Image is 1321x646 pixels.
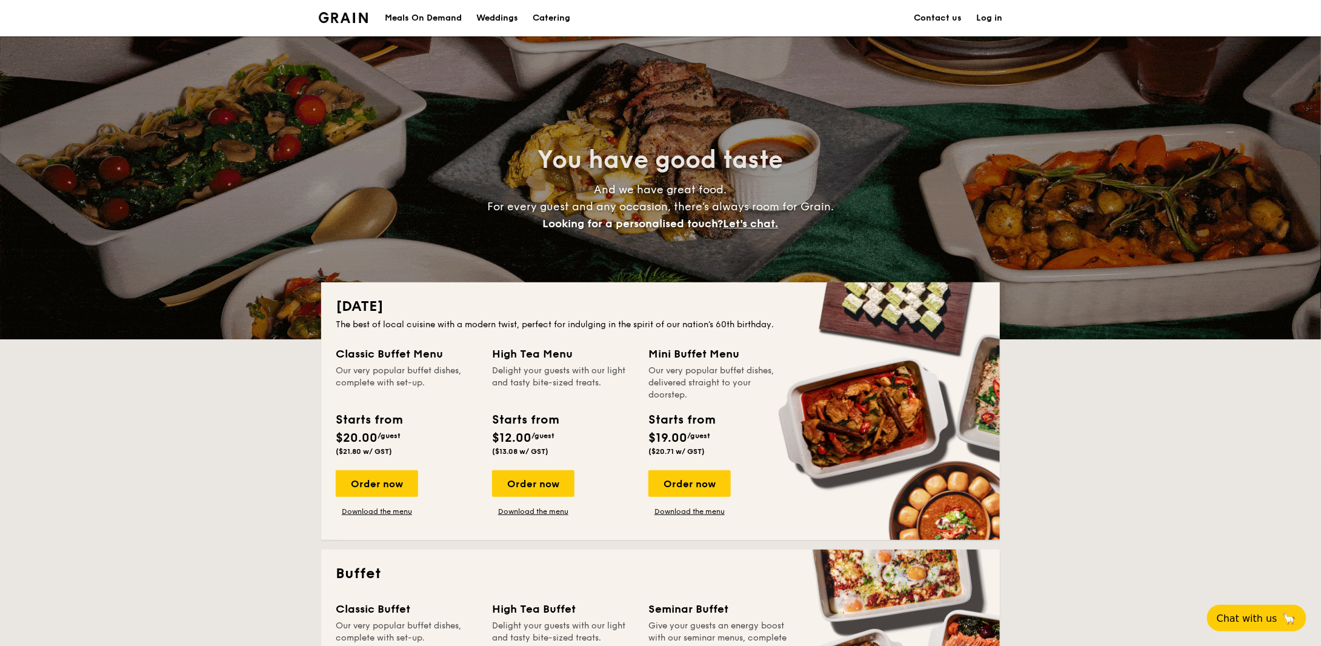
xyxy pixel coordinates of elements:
span: $19.00 [648,431,687,445]
span: /guest [378,431,401,440]
a: Download the menu [648,507,731,516]
div: The best of local cuisine with a modern twist, perfect for indulging in the spirit of our nation’... [336,319,985,331]
div: Seminar Buffet [648,601,790,618]
span: You have good taste [538,145,784,175]
a: Logotype [319,12,368,23]
div: Order now [336,470,418,497]
div: High Tea Buffet [492,601,634,618]
div: Our very popular buffet dishes, delivered straight to your doorstep. [648,365,790,401]
div: Starts from [336,411,402,429]
span: $12.00 [492,431,531,445]
button: Chat with us🦙 [1207,605,1306,631]
div: Mini Buffet Menu [648,345,790,362]
span: ($21.80 w/ GST) [336,447,392,456]
span: /guest [687,431,710,440]
span: $20.00 [336,431,378,445]
div: Classic Buffet Menu [336,345,477,362]
div: Classic Buffet [336,601,477,618]
span: Let's chat. [724,217,779,230]
a: Download the menu [336,507,418,516]
span: ($13.08 w/ GST) [492,447,548,456]
div: Order now [648,470,731,497]
div: High Tea Menu [492,345,634,362]
span: /guest [531,431,554,440]
div: Our very popular buffet dishes, complete with set-up. [336,365,477,401]
a: Download the menu [492,507,574,516]
div: Delight your guests with our light and tasty bite-sized treats. [492,365,634,401]
span: Looking for a personalised touch? [543,217,724,230]
div: Starts from [492,411,558,429]
span: 🦙 [1282,611,1297,625]
h2: Buffet [336,564,985,584]
span: Chat with us [1217,613,1277,624]
div: Starts from [648,411,714,429]
span: ($20.71 w/ GST) [648,447,705,456]
div: Order now [492,470,574,497]
img: Grain [319,12,368,23]
h2: [DATE] [336,297,985,316]
span: And we have great food. For every guest and any occasion, there’s always room for Grain. [487,183,834,230]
